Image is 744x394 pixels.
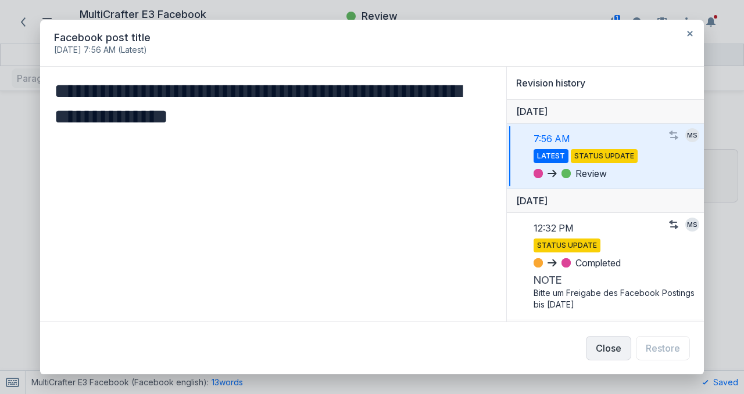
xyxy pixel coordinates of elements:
[561,168,607,179] span: Review
[507,100,704,124] h3: [DATE]
[561,257,621,269] span: Completed
[534,238,600,252] span: STATUS UPDATE
[516,76,695,90] h2: Revision history
[534,133,570,144] span: 7:56 AM
[685,218,699,232] span: MS
[534,149,568,163] span: LATEST
[685,128,699,142] span: MS
[54,45,151,55] p: [DATE] 7:56 AM (Latest)
[575,168,607,179] span: Review
[571,149,638,163] span: STATUS UPDATE
[534,273,695,287] h4: Note
[586,336,631,360] button: Close
[534,273,695,310] div: Bitte um Freigabe des Facebook Postings bis [DATE]
[507,189,704,213] h3: [DATE]
[534,222,573,234] span: 12:32 PM
[507,124,704,189] a: 7:56 AMLATESTSTATUS UPDATEReview
[54,31,151,45] h2: Facebook post title
[507,213,704,320] a: 12:32 PMSTATUS UPDATECompletedNoteBitte um Freigabe des Facebook Postings bis [DATE]
[575,257,621,269] span: Completed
